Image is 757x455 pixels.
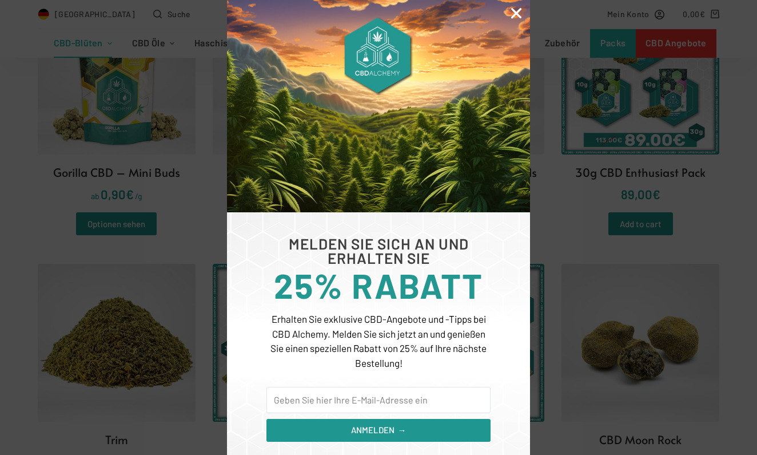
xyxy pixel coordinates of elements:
a: Close [509,6,524,21]
span: ANMELDEN → [351,424,407,437]
h3: 25% RABATT [266,268,491,302]
button: ANMELDEN → [266,419,491,442]
input: Geben Sie hier Ihre E-Mail-Adresse ein [266,387,491,413]
h6: MELDEN SIE SICH AN UND ERHALTEN SIE [266,236,491,265]
p: Erhalten Sie exklusive CBD-Angebote und -Tipps bei CBD Alchemy. Melden Sie sich jetzt an und geni... [266,312,491,370]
